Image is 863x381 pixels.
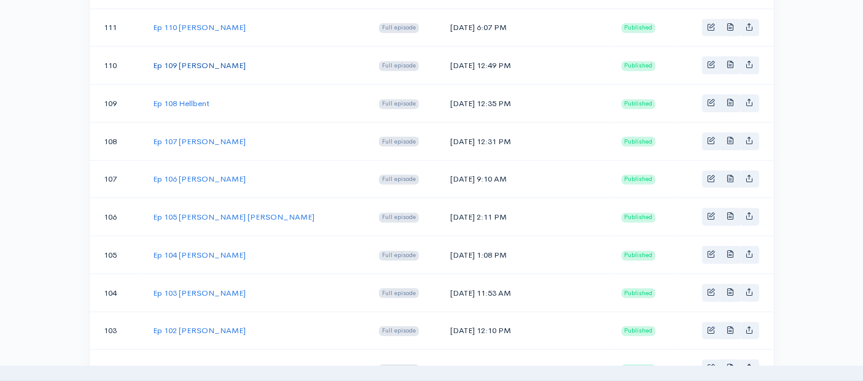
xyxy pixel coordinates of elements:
div: Basic example [702,360,759,377]
span: Published [622,251,656,261]
td: [DATE] 12:35 PM [440,85,612,123]
span: Full episode [379,251,419,261]
div: Basic example [702,208,759,226]
span: Published [622,137,656,147]
td: [DATE] 9:10 AM [440,160,612,198]
span: Published [622,326,656,336]
div: Basic example [702,94,759,112]
a: Ep 101 [PERSON_NAME] [153,363,246,374]
td: [DATE] 12:49 PM [440,47,612,85]
td: [DATE] 11:53 AM [440,274,612,312]
a: Ep 107 [PERSON_NAME] [153,136,246,147]
span: Full episode [379,326,419,336]
a: Ep 104 [PERSON_NAME] [153,250,246,260]
span: Full episode [379,288,419,298]
span: Full episode [379,175,419,185]
td: [DATE] 12:10 PM [440,312,612,350]
span: Full episode [379,99,419,109]
div: Basic example [702,133,759,150]
td: 104 [90,274,144,312]
a: Ep 110 [PERSON_NAME] [153,22,246,33]
span: Published [622,364,656,374]
span: Published [622,61,656,71]
a: Ep 109 [PERSON_NAME] [153,60,246,71]
div: Basic example [702,171,759,188]
span: Full episode [379,364,419,374]
td: 111 [90,9,144,47]
div: Basic example [702,322,759,340]
td: 109 [90,85,144,123]
div: Basic example [702,246,759,264]
a: Ep 108 Hellbent [153,98,209,109]
span: Full episode [379,213,419,223]
span: Published [622,175,656,185]
td: [DATE] 6:07 PM [440,9,612,47]
div: Basic example [702,19,759,37]
a: Ep 106 [PERSON_NAME] [153,174,246,184]
a: Ep 102 [PERSON_NAME] [153,325,246,336]
td: 107 [90,160,144,198]
td: 106 [90,198,144,236]
td: 103 [90,312,144,350]
td: 108 [90,122,144,160]
a: Ep 103 [PERSON_NAME] [153,288,246,298]
a: Ep 105 [PERSON_NAME] [PERSON_NAME] [153,212,314,222]
span: Published [622,213,656,223]
span: Published [622,99,656,109]
span: Published [622,288,656,298]
div: Basic example [702,56,759,74]
td: 105 [90,236,144,274]
td: 110 [90,47,144,85]
span: Full episode [379,61,419,71]
td: [DATE] 12:31 PM [440,122,612,160]
div: Basic example [702,284,759,302]
td: [DATE] 1:08 PM [440,236,612,274]
span: Published [622,23,656,33]
span: Full episode [379,23,419,33]
span: Full episode [379,137,419,147]
td: [DATE] 2:11 PM [440,198,612,236]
